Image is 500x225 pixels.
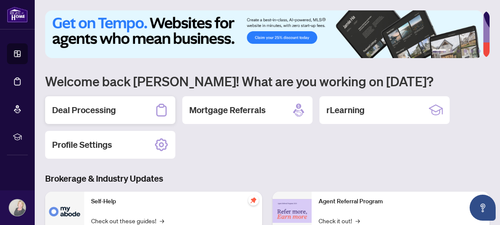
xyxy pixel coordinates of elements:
[45,10,483,58] img: Slide 0
[457,49,460,53] button: 3
[470,49,474,53] button: 5
[91,197,255,206] p: Self-Help
[45,173,490,185] h3: Brokerage & Industry Updates
[464,49,467,53] button: 4
[432,49,446,53] button: 1
[52,104,116,116] h2: Deal Processing
[189,104,266,116] h2: Mortgage Referrals
[248,195,259,205] span: pushpin
[7,7,28,23] img: logo
[477,49,481,53] button: 6
[52,139,112,151] h2: Profile Settings
[45,73,490,89] h1: Welcome back [PERSON_NAME]! What are you working on [DATE]?
[319,197,483,206] p: Agent Referral Program
[470,195,496,221] button: Open asap
[9,199,26,216] img: Profile Icon
[326,104,365,116] h2: rLearning
[273,199,312,223] img: Agent Referral Program
[450,49,453,53] button: 2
